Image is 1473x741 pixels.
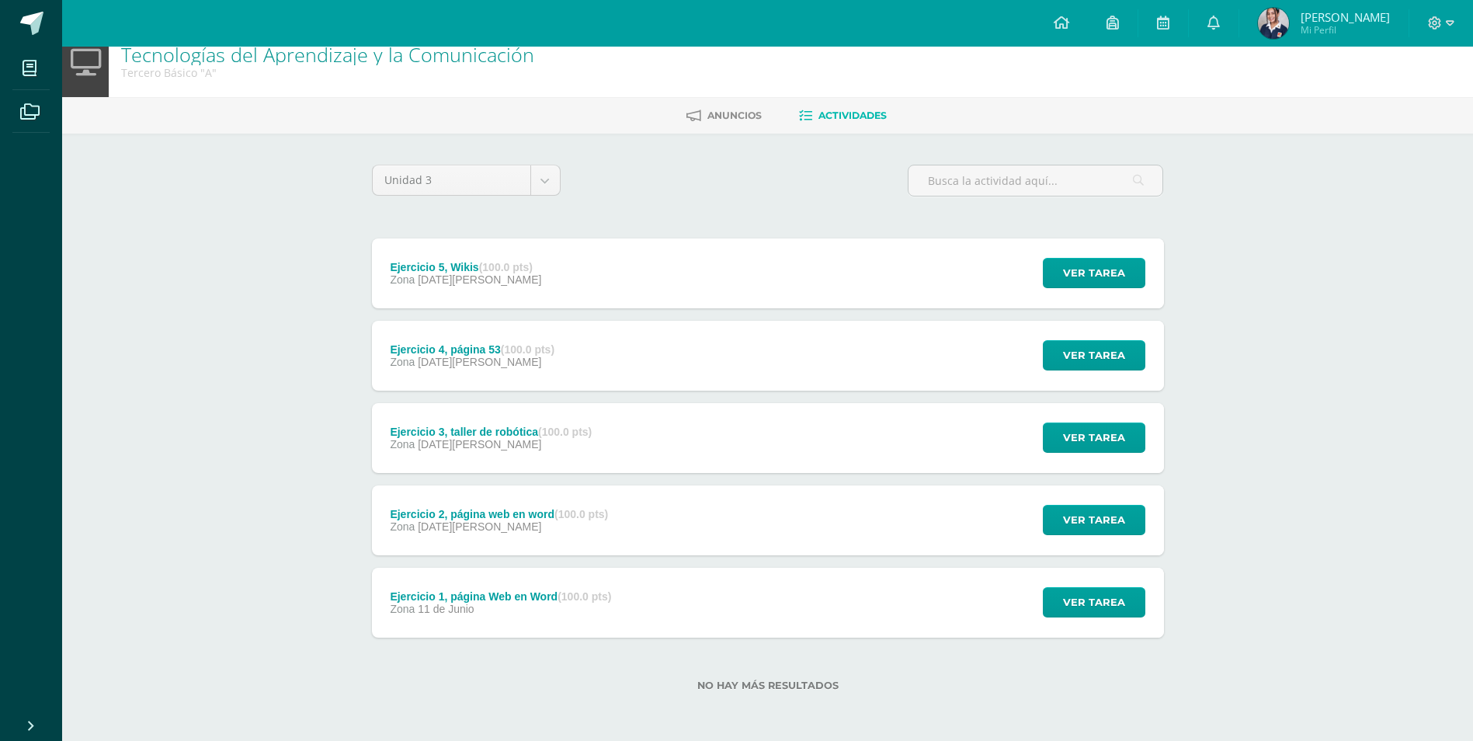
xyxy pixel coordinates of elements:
[390,520,415,533] span: Zona
[1063,259,1125,287] span: Ver tarea
[1043,258,1145,288] button: Ver tarea
[390,356,415,368] span: Zona
[390,438,415,451] span: Zona
[121,65,534,80] div: Tercero Básico 'A'
[686,103,762,128] a: Anuncios
[372,680,1164,691] label: No hay más resultados
[121,43,534,65] h1: Tecnologías del Aprendizaje y la Comunicación
[418,438,541,451] span: [DATE][PERSON_NAME]
[418,603,474,615] span: 11 de Junio
[373,165,560,195] a: Unidad 3
[384,165,519,195] span: Unidad 3
[418,356,541,368] span: [DATE][PERSON_NAME]
[1043,505,1145,535] button: Ver tarea
[418,273,541,286] span: [DATE][PERSON_NAME]
[479,261,533,273] strong: (100.0 pts)
[1063,423,1125,452] span: Ver tarea
[554,508,608,520] strong: (100.0 pts)
[818,110,887,121] span: Actividades
[1043,587,1145,617] button: Ver tarea
[501,343,554,356] strong: (100.0 pts)
[707,110,762,121] span: Anuncios
[1063,506,1125,534] span: Ver tarea
[1258,8,1289,39] img: 90c0d22f052faa22fce558e2bdd87354.png
[390,590,611,603] div: Ejercicio 1, página Web en Word
[1301,9,1390,25] span: [PERSON_NAME]
[390,273,415,286] span: Zona
[1301,23,1390,37] span: Mi Perfil
[558,590,611,603] strong: (100.0 pts)
[538,426,592,438] strong: (100.0 pts)
[390,426,592,438] div: Ejercicio 3, taller de robótica
[390,343,554,356] div: Ejercicio 4, página 53
[908,165,1162,196] input: Busca la actividad aquí...
[390,508,608,520] div: Ejercicio 2, página web en word
[121,41,534,68] a: Tecnologías del Aprendizaje y la Comunicación
[418,520,541,533] span: [DATE][PERSON_NAME]
[1063,341,1125,370] span: Ver tarea
[1043,423,1145,453] button: Ver tarea
[390,261,541,273] div: Ejercicio 5, Wikis
[1063,588,1125,617] span: Ver tarea
[799,103,887,128] a: Actividades
[390,603,415,615] span: Zona
[1043,340,1145,370] button: Ver tarea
